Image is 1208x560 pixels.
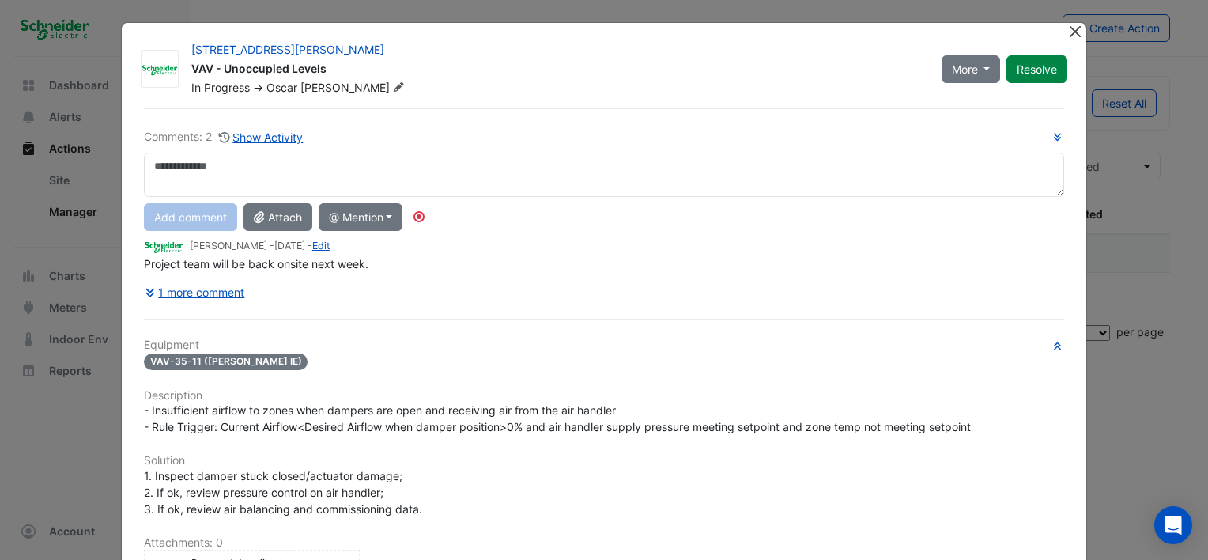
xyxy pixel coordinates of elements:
[142,62,178,78] img: Schneider Electric
[144,128,304,146] div: Comments: 2
[191,81,250,94] span: In Progress
[144,339,1064,352] h6: Equipment
[144,354,308,370] span: VAV-35-11 ([PERSON_NAME] IE)
[191,43,384,56] a: [STREET_ADDRESS][PERSON_NAME]
[144,536,1064,550] h6: Attachments: 0
[942,55,1001,83] button: More
[144,238,183,255] img: Schneider Electric
[312,240,330,252] a: Edit
[144,454,1064,467] h6: Solution
[300,80,408,96] span: [PERSON_NAME]
[412,210,426,224] div: Tooltip anchor
[274,240,305,252] span: 2025-09-12 12:06:17
[1154,506,1192,544] div: Open Intercom Messenger
[1006,55,1067,83] button: Resolve
[319,203,403,231] button: @ Mention
[243,203,312,231] button: Attach
[144,469,422,516] span: 1. Inspect damper stuck closed/actuator damage; 2. If ok, review pressure control on air handler;...
[218,128,304,146] button: Show Activity
[144,257,368,271] span: Project team will be back onsite next week.
[1066,23,1083,40] button: Close
[190,239,330,253] small: [PERSON_NAME] - -
[144,403,971,433] span: - Insufficient airflow to zones when dampers are open and receiving air from the air handler - Ru...
[191,61,923,80] div: VAV - Unoccupied Levels
[266,81,297,94] span: Oscar
[253,81,263,94] span: ->
[952,61,978,78] span: More
[144,389,1064,403] h6: Description
[144,278,246,306] button: 1 more comment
